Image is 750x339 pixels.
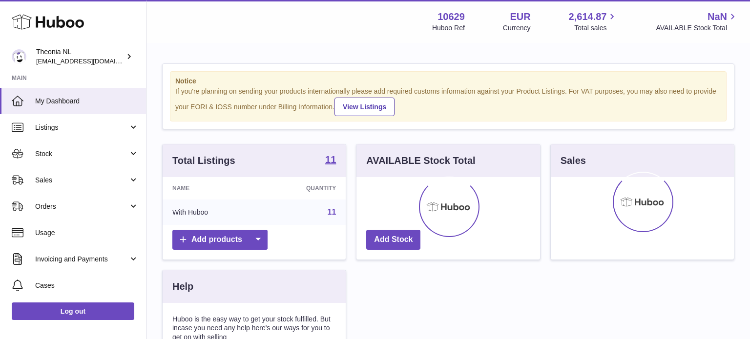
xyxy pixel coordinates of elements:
strong: EUR [510,10,530,23]
h3: Help [172,280,193,293]
strong: 11 [325,155,336,164]
span: Cases [35,281,139,290]
span: Usage [35,228,139,238]
a: NaN AVAILABLE Stock Total [656,10,738,33]
h3: AVAILABLE Stock Total [366,154,475,167]
span: AVAILABLE Stock Total [656,23,738,33]
span: [EMAIL_ADDRESS][DOMAIN_NAME] [36,57,144,65]
strong: Notice [175,77,721,86]
div: If you're planning on sending your products internationally please add required customs informati... [175,87,721,116]
span: Sales [35,176,128,185]
div: Currency [503,23,531,33]
img: info@wholesomegoods.eu [12,49,26,64]
span: Invoicing and Payments [35,255,128,264]
span: Listings [35,123,128,132]
a: Log out [12,302,134,320]
div: Huboo Ref [432,23,465,33]
a: Add Stock [366,230,420,250]
span: Total sales [574,23,618,33]
div: Theonia NL [36,47,124,66]
strong: 10629 [437,10,465,23]
span: My Dashboard [35,97,139,106]
span: NaN [708,10,727,23]
th: Quantity [259,177,346,199]
th: Name [163,177,259,199]
a: Add products [172,230,268,250]
a: 2,614.87 Total sales [569,10,618,33]
a: View Listings [334,98,395,116]
td: With Huboo [163,199,259,225]
a: 11 [328,208,336,216]
h3: Sales [561,154,586,167]
span: 2,614.87 [569,10,607,23]
span: Orders [35,202,128,211]
span: Stock [35,149,128,159]
a: 11 [325,155,336,166]
h3: Total Listings [172,154,235,167]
